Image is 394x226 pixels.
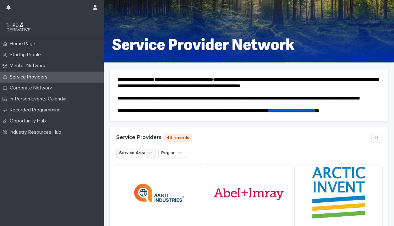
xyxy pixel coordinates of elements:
[7,41,40,47] p: Home Page
[7,74,52,80] p: Service Providers
[116,134,161,141] h1: Service Providers
[5,20,32,33] img: q0dI35fxT46jIlCv2fcp
[7,96,72,102] p: In-Person Events Calendar
[158,148,186,158] button: Region
[7,107,66,113] p: Recorded Programming
[7,129,66,135] p: Industry Resources Hub
[7,118,51,124] p: Opportunity Hub
[7,52,46,58] p: Startup Profile
[164,134,192,142] p: 44 records
[7,63,50,69] p: Mentor Network
[7,85,57,91] p: Corporate Network
[116,148,156,158] button: Service Area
